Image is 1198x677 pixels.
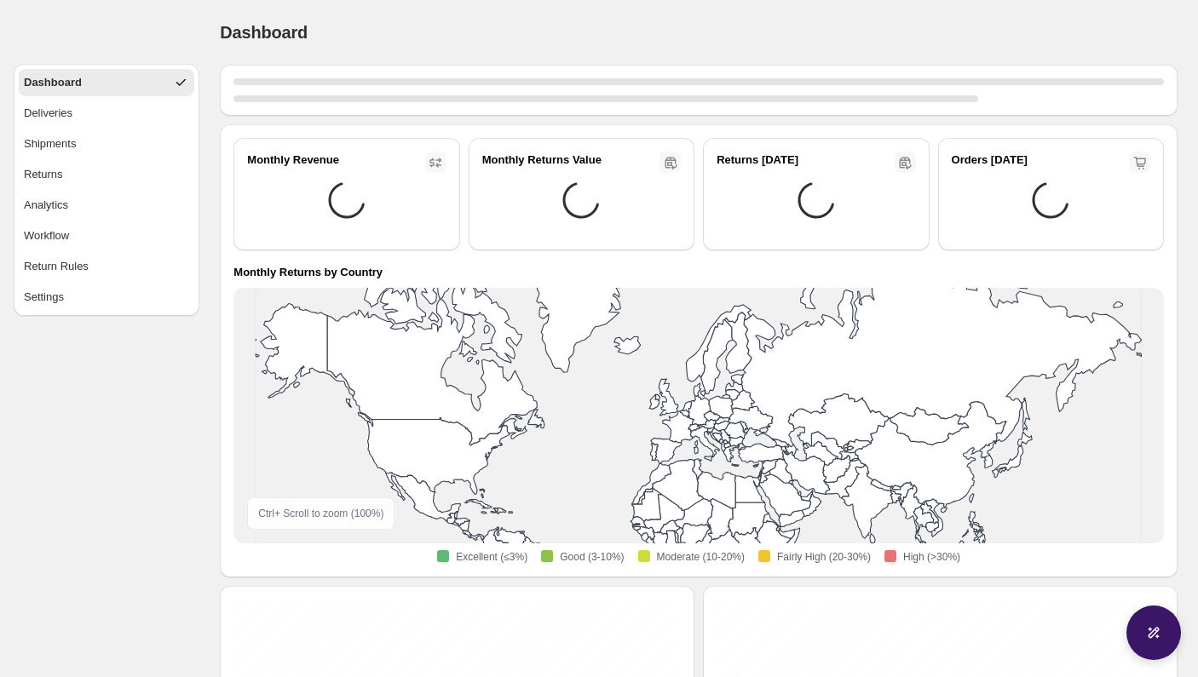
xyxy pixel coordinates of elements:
[19,222,194,250] button: Workflow
[24,289,64,306] span: Settings
[903,550,960,564] span: High (>30%)
[24,166,63,183] span: Returns
[657,550,745,564] span: Moderate (10-20%)
[777,550,871,564] span: Fairly High (20-30%)
[24,258,89,275] span: Return Rules
[19,130,194,158] button: Shipments
[19,100,194,127] button: Deliveries
[24,74,82,91] span: Dashboard
[247,497,395,530] div: Ctrl + Scroll to zoom ( 100 %)
[19,69,194,96] button: Dashboard
[560,550,624,564] span: Good (3-10%)
[24,135,76,152] span: Shipments
[24,227,69,244] span: Workflow
[220,23,308,42] span: Dashboard
[482,152,602,169] h2: Monthly Returns Value
[233,264,383,281] h4: Monthly Returns by Country
[247,152,339,169] h2: Monthly Revenue
[19,253,194,280] button: Return Rules
[19,192,194,219] button: Analytics
[952,152,1028,169] h2: Orders [DATE]
[19,161,194,188] button: Returns
[24,197,68,214] span: Analytics
[717,152,798,169] h2: Returns [DATE]
[24,105,72,122] span: Deliveries
[456,550,527,564] span: Excellent (≤3%)
[19,284,194,311] button: Settings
